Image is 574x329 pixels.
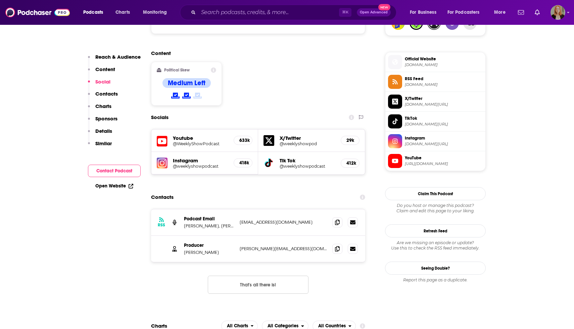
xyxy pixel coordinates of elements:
[405,96,483,102] span: X/Twitter
[378,4,390,10] span: New
[198,7,339,18] input: Search podcasts, credits, & more...
[95,66,115,72] p: Content
[88,78,110,91] button: Social
[405,82,483,87] span: feeds.megaphone.fm
[405,102,483,107] span: twitter.com/weeklyshowpod
[240,246,327,252] p: [PERSON_NAME][EMAIL_ADDRESS][DOMAIN_NAME]
[184,250,234,255] p: [PERSON_NAME]
[385,240,486,251] div: Are we missing an episode or update? Use this to check the RSS feed immediately.
[239,138,247,143] h5: 633k
[385,262,486,275] a: Seeing Double?
[385,187,486,200] button: Claim This Podcast
[151,50,360,56] h2: Content
[95,54,141,60] p: Reach & Audience
[88,140,112,153] button: Similar
[443,7,489,18] button: open menu
[208,276,308,294] button: Nothing here.
[164,68,190,72] h2: Political Skew
[95,91,118,97] p: Contacts
[95,115,117,122] p: Sponsors
[88,66,115,78] button: Content
[447,8,480,17] span: For Podcasters
[184,223,234,229] p: [PERSON_NAME], [PERSON_NAME]
[115,8,130,17] span: Charts
[138,7,176,18] button: open menu
[388,134,483,148] a: Instagram[DOMAIN_NAME][URL]
[111,7,134,18] a: Charts
[405,7,445,18] button: open menu
[88,128,112,140] button: Details
[151,323,167,329] h2: Charts
[405,62,483,67] span: art19.com
[173,157,228,164] h5: Instagram
[346,160,354,166] h5: 412k
[88,115,117,128] button: Sponsors
[5,6,70,19] img: Podchaser - Follow, Share and Rate Podcasts
[95,78,110,85] p: Social
[151,191,174,204] h2: Contacts
[158,222,165,228] h3: RSS
[173,141,228,146] a: @WeeklyShowPodcast
[405,155,483,161] span: YouTube
[88,103,111,115] button: Charts
[388,154,483,168] a: YouTube[URL][DOMAIN_NAME]
[157,158,168,168] img: iconImage
[318,324,346,328] span: All Countries
[339,8,351,17] span: ⌘ K
[515,7,527,18] a: Show notifications dropdown
[388,114,483,128] a: TikTok[DOMAIN_NAME][URL]
[405,56,483,62] span: Official Website
[184,216,234,222] p: Podcast Email
[494,8,506,17] span: More
[346,138,354,143] h5: 29k
[239,160,247,166] h5: 418k
[95,140,112,147] p: Similar
[227,324,248,328] span: All Charts
[385,277,486,283] div: Report this page as a duplicate.
[410,8,436,17] span: For Business
[184,242,234,248] p: Producer
[551,5,565,20] button: Show profile menu
[280,135,335,141] h5: X/Twitter
[95,183,133,189] a: Open Website
[551,5,565,20] img: User Profile
[88,54,141,66] button: Reach & Audience
[357,8,391,16] button: Open AdvancedNew
[186,5,403,20] div: Search podcasts, credits, & more...
[388,55,483,69] a: Official Website[DOMAIN_NAME]
[532,7,542,18] a: Show notifications dropdown
[280,164,335,169] a: @weeklyshowpodcast
[88,91,118,103] button: Contacts
[405,115,483,121] span: TikTok
[360,11,388,14] span: Open Advanced
[551,5,565,20] span: Logged in as emckenzie
[173,164,228,169] a: @weeklyshowpodcast
[280,141,335,146] a: @weeklyshowpod
[388,95,483,109] a: X/Twitter[DOMAIN_NAME][URL]
[385,224,486,237] button: Refresh Feed
[280,157,335,164] h5: Tik Tok
[268,324,298,328] span: All Categories
[489,7,514,18] button: open menu
[88,165,141,177] button: Contact Podcast
[151,111,169,124] h2: Socials
[83,8,103,17] span: Podcasts
[388,75,483,89] a: RSS Feed[DOMAIN_NAME]
[405,76,483,82] span: RSS Feed
[405,135,483,141] span: Instagram
[405,142,483,147] span: instagram.com/weeklyshowpodcast
[173,135,228,141] h5: Youtube
[405,122,483,127] span: tiktok.com/@weeklyshowpodcast
[240,219,327,225] p: [EMAIL_ADDRESS][DOMAIN_NAME]
[168,79,205,87] h4: Medium Left
[385,203,486,208] span: Do you host or manage this podcast?
[143,8,167,17] span: Monitoring
[95,128,112,134] p: Details
[95,103,111,109] p: Charts
[405,161,483,166] span: https://www.youtube.com/@WeeklyShowPodcast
